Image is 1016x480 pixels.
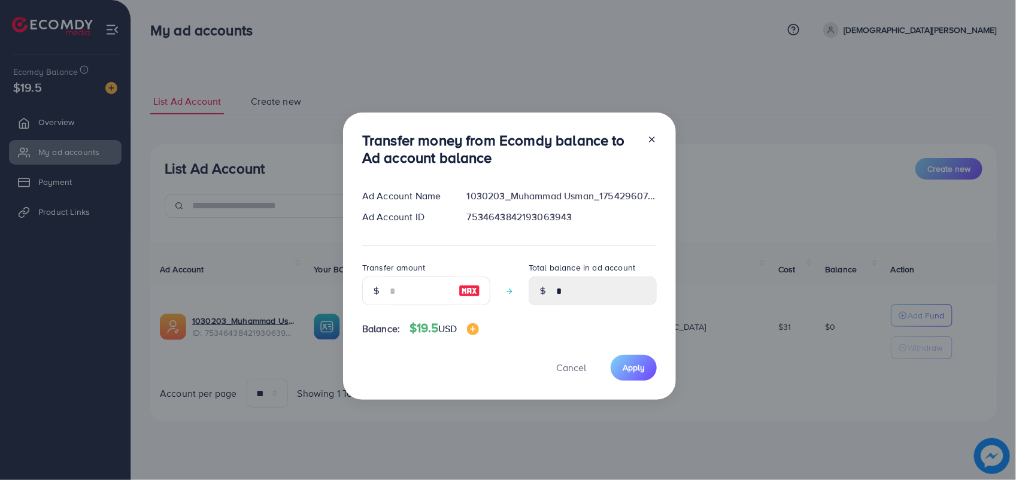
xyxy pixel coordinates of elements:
span: Cancel [556,361,586,374]
div: Ad Account ID [353,210,457,224]
span: Balance: [362,322,400,336]
h3: Transfer money from Ecomdy balance to Ad account balance [362,132,638,166]
img: image [467,323,479,335]
span: Apply [623,361,645,373]
h4: $19.5 [410,321,478,336]
label: Total balance in ad account [529,262,635,274]
img: image [459,284,480,298]
span: USD [438,322,457,335]
label: Transfer amount [362,262,425,274]
div: 1030203_Muhammad Usman_1754296073204 [457,189,666,203]
div: Ad Account Name [353,189,457,203]
div: 7534643842193063943 [457,210,666,224]
button: Cancel [541,355,601,381]
button: Apply [611,355,657,381]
